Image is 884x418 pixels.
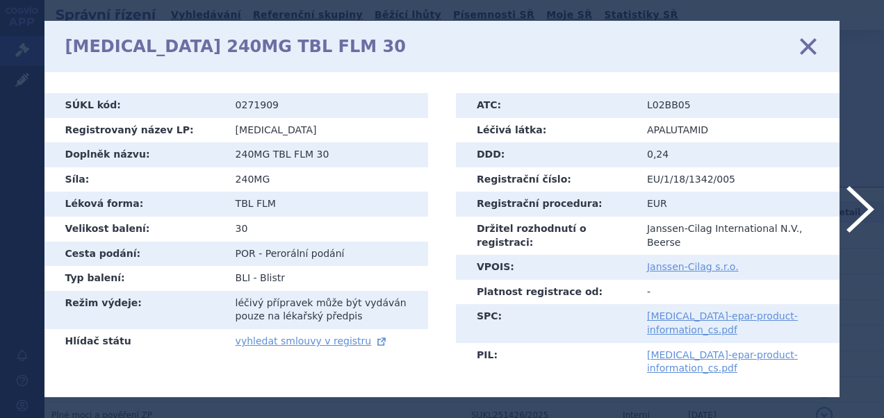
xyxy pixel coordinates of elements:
[225,192,428,217] td: TBL FLM
[260,272,285,283] span: Blistr
[259,248,262,259] span: -
[456,217,637,255] th: Držitel rozhodnutí o registraci:
[225,142,428,167] td: 240MG TBL FLM 30
[637,217,840,255] td: Janssen-Cilag International N.V., Beerse
[236,335,372,346] span: vyhledat smlouvy v registru
[44,93,225,118] th: SÚKL kód:
[44,118,225,143] th: Registrovaný název LP:
[44,142,225,167] th: Doplněk názvu:
[44,329,225,354] th: Hlídač státu
[647,349,798,374] a: [MEDICAL_DATA]-epar-product-information_cs.pdf
[225,167,428,192] td: 240MG
[44,291,225,329] th: Režim výdeje:
[798,36,819,57] a: zavřít
[647,310,798,335] a: [MEDICAL_DATA]-epar-product-information_cs.pdf
[225,93,428,118] td: 0271909
[65,37,406,57] h1: [MEDICAL_DATA] 240MG TBL FLM 30
[456,192,637,217] th: Registrační procedura:
[637,118,840,143] td: APALUTAMID
[44,266,225,291] th: Typ balení:
[637,192,840,217] td: EUR
[456,167,637,192] th: Registrační číslo:
[44,217,225,242] th: Velikost balení:
[225,291,428,329] td: léčivý přípravek může být vydáván pouze na lékařský předpis
[236,248,256,259] span: POR
[456,280,637,305] th: Platnost registrace od:
[456,255,637,280] th: VPOIS:
[456,343,637,381] th: PIL:
[44,167,225,192] th: Síla:
[637,280,840,305] td: -
[225,118,428,143] td: [MEDICAL_DATA]
[456,304,637,342] th: SPC:
[44,192,225,217] th: Léková forma:
[637,93,840,118] td: L02BB05
[236,272,251,283] span: BLI
[456,142,637,167] th: DDD:
[225,217,428,242] td: 30
[637,142,840,167] td: 0,24
[265,248,345,259] span: Perorální podání
[44,242,225,267] th: Cesta podání:
[254,272,257,283] span: -
[236,335,388,346] a: vyhledat smlouvy v registru
[637,167,840,192] td: EU/1/18/1342/005
[456,93,637,118] th: ATC:
[647,261,739,272] a: Janssen-Cilag s.r.o.
[456,118,637,143] th: Léčivá látka:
